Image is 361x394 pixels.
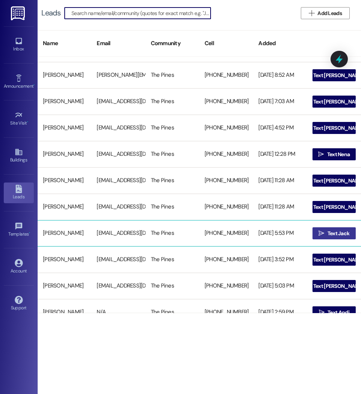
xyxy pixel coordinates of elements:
div: [PHONE_NUMBER] [199,305,253,320]
div: [DATE] 3:52 PM [253,252,307,267]
div: [PHONE_NUMBER] [199,147,253,162]
div: [PHONE_NUMBER] [199,120,253,135]
div: [PHONE_NUMBER] [199,173,253,188]
div: The Pines [146,68,199,83]
div: [DATE] 11:28 AM [253,199,307,214]
div: [DATE] 4:52 PM [253,120,307,135]
div: [PERSON_NAME] [38,252,91,267]
div: [DATE] 12:28 PM [253,147,307,162]
div: Community [146,34,199,53]
button: Text [PERSON_NAME] [312,175,356,187]
div: [DATE] 7:03 AM [253,94,307,109]
div: [EMAIL_ADDRESS][DOMAIN_NAME] [91,226,145,241]
div: [PERSON_NAME] [38,94,91,109]
span: • [27,119,28,125]
i:  [304,204,310,210]
div: [EMAIL_ADDRESS][DOMAIN_NAME] [91,173,145,188]
div: The Pines [146,147,199,162]
div: [PHONE_NUMBER] [199,199,253,214]
i:  [304,178,310,184]
button: Text Andi [312,306,356,318]
div: [PERSON_NAME] [38,226,91,241]
i:  [319,309,325,315]
div: [PERSON_NAME] [38,305,91,320]
div: The Pines [146,173,199,188]
button: Text Jack [312,227,356,239]
span: Text Nena [327,151,350,158]
div: The Pines [146,94,199,109]
div: The Pines [146,305,199,320]
button: Text [PERSON_NAME] [312,201,356,213]
i:  [319,230,324,236]
div: [PERSON_NAME] [38,68,91,83]
div: Email [91,34,145,53]
div: [PERSON_NAME][EMAIL_ADDRESS][DOMAIN_NAME] [91,68,145,83]
button: Text [PERSON_NAME] [312,280,356,292]
div: The Pines [146,226,199,241]
a: Leads [4,183,34,203]
div: The Pines [146,120,199,135]
div: [EMAIL_ADDRESS][DOMAIN_NAME] [91,147,145,162]
div: [PHONE_NUMBER] [199,278,253,294]
button: Text [PERSON_NAME] [312,96,356,108]
div: Name [38,34,91,53]
a: Account [4,257,34,277]
div: N/A [91,305,145,320]
div: [PERSON_NAME] [38,120,91,135]
a: Support [4,294,34,314]
a: Buildings [4,146,34,166]
span: Text Jack [328,230,350,237]
div: The Pines [146,199,199,214]
button: Text [PERSON_NAME] [312,254,356,266]
div: [EMAIL_ADDRESS][DOMAIN_NAME] [91,278,145,294]
i:  [304,257,310,263]
i:  [304,125,310,131]
i:  [304,72,310,78]
span: Text Andi [328,309,349,316]
div: [DATE] 11:28 AM [253,173,307,188]
div: [PHONE_NUMBER] [199,252,253,267]
i:  [309,10,314,16]
span: • [33,82,35,88]
div: [PHONE_NUMBER] [199,94,253,109]
div: [EMAIL_ADDRESS][DOMAIN_NAME] [91,252,145,267]
span: Add Leads [317,9,342,17]
div: [EMAIL_ADDRESS][DOMAIN_NAME] [91,199,145,214]
div: [PERSON_NAME] [38,173,91,188]
div: [PHONE_NUMBER] [199,226,253,241]
div: The Pines [146,278,199,294]
div: [EMAIL_ADDRESS][DOMAIN_NAME] [91,94,145,109]
button: Text [PERSON_NAME] [312,69,356,81]
div: [DATE] 5:53 PM [253,226,307,241]
img: ResiDesk Logo [11,6,26,20]
div: The Pines [146,252,199,267]
button: Add Leads [301,7,350,19]
i:  [304,99,310,105]
i:  [318,151,324,157]
div: Cell [199,34,253,53]
div: [DATE] 5:03 PM [253,278,307,294]
button: Text Nena [312,148,356,160]
div: [DATE] 2:59 PM [253,305,307,320]
div: [PHONE_NUMBER] [199,68,253,83]
div: Added [253,34,307,53]
div: [PERSON_NAME] [38,199,91,214]
div: [PERSON_NAME] [38,147,91,162]
input: Search name/email/community (quotes for exact match e.g. "John Smith") [71,8,211,18]
a: Inbox [4,35,34,55]
button: Text [PERSON_NAME] [312,122,356,134]
div: [PERSON_NAME] [38,278,91,294]
i:  [304,283,310,289]
a: Site Visit • [4,109,34,129]
a: Templates • [4,220,34,240]
div: Leads [41,9,61,17]
span: • [29,230,30,236]
div: [EMAIL_ADDRESS][DOMAIN_NAME] [91,120,145,135]
div: [DATE] 8:52 AM [253,68,307,83]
